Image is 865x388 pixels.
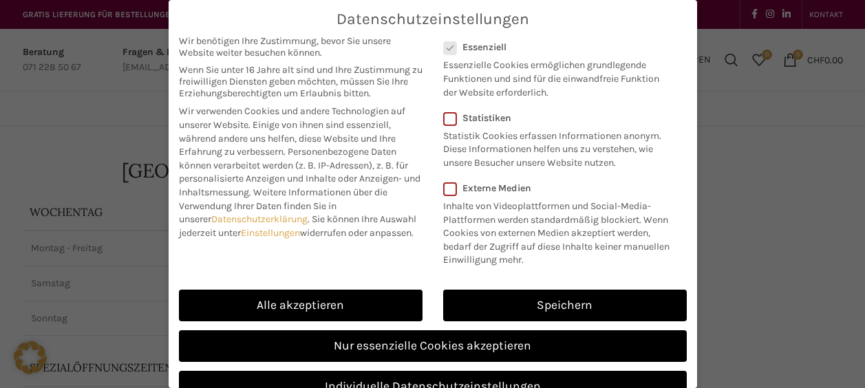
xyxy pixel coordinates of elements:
a: Nur essenzielle Cookies akzeptieren [179,330,687,362]
p: Statistik Cookies erfassen Informationen anonym. Diese Informationen helfen uns zu verstehen, wie... [443,124,669,170]
label: Statistiken [443,112,669,124]
span: Personenbezogene Daten können verarbeitet werden (z. B. IP-Adressen), z. B. für personalisierte A... [179,146,420,198]
span: Sie können Ihre Auswahl jederzeit unter widerrufen oder anpassen. [179,213,416,239]
a: Einstellungen [241,227,300,239]
span: Wir benötigen Ihre Zustimmung, bevor Sie unsere Website weiter besuchen können. [179,35,423,58]
span: Wenn Sie unter 16 Jahre alt sind und Ihre Zustimmung zu freiwilligen Diensten geben möchten, müss... [179,64,423,99]
span: Wir verwenden Cookies und andere Technologien auf unserer Website. Einige von ihnen sind essenzie... [179,105,405,158]
span: Weitere Informationen über die Verwendung Ihrer Daten finden Sie in unserer . [179,186,387,225]
label: Externe Medien [443,182,678,194]
a: Alle akzeptieren [179,290,423,321]
p: Inhalte von Videoplattformen und Social-Media-Plattformen werden standardmäßig blockiert. Wenn Co... [443,194,678,267]
span: Datenschutzeinstellungen [337,10,529,28]
p: Essenzielle Cookies ermöglichen grundlegende Funktionen und sind für die einwandfreie Funktion de... [443,53,669,99]
a: Datenschutzerklärung [211,213,308,225]
a: Speichern [443,290,687,321]
label: Essenziell [443,41,669,53]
